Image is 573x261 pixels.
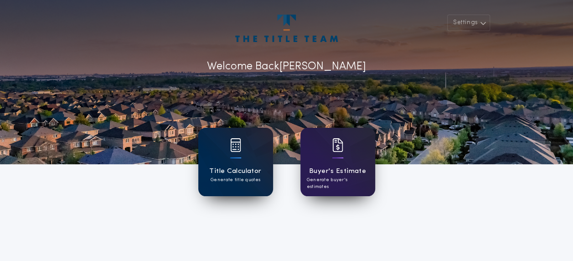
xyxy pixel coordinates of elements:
[307,177,369,190] p: Generate buyer's estimates
[309,166,366,177] h1: Buyer's Estimate
[235,15,337,42] img: account-logo
[198,128,273,196] a: card iconTitle CalculatorGenerate title quotes
[230,138,241,152] img: card icon
[209,166,261,177] h1: Title Calculator
[211,177,260,183] p: Generate title quotes
[332,138,343,152] img: card icon
[447,15,490,31] button: Settings
[207,58,366,75] p: Welcome Back [PERSON_NAME]
[300,128,375,196] a: card iconBuyer's EstimateGenerate buyer's estimates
